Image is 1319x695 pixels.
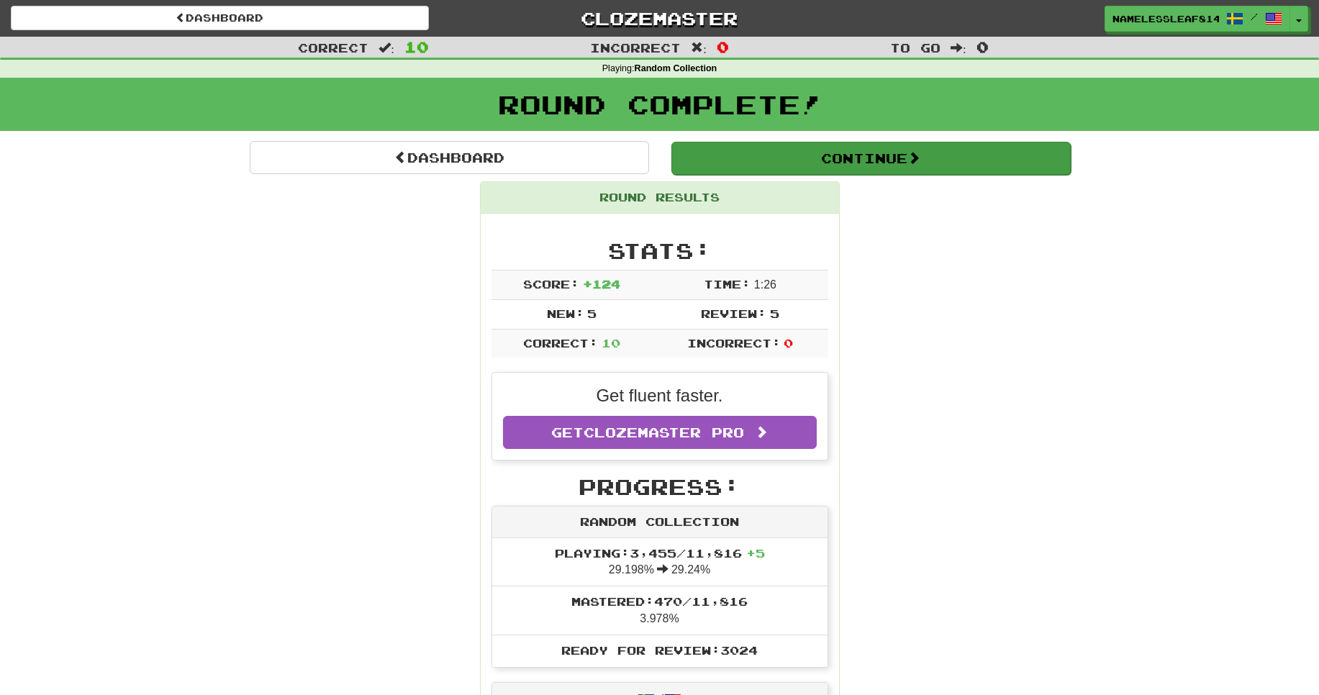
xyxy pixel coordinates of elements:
button: Continue [671,142,1071,175]
h2: Progress: [491,475,828,499]
span: Score: [523,277,579,291]
span: To go [890,40,940,55]
div: Random Collection [492,507,828,538]
span: Correct: [523,336,598,350]
div: Round Results [481,182,839,214]
span: 0 [976,38,989,55]
span: Incorrect [590,40,681,55]
span: 1 : 26 [754,278,776,291]
p: Get fluent faster. [503,383,817,408]
h1: Round Complete! [5,90,1314,119]
span: 5 [770,306,779,320]
span: Review: [701,306,766,320]
span: 5 [587,306,597,320]
span: 0 [784,336,793,350]
span: NamelessLeaf8149 [1112,12,1219,25]
span: 0 [717,38,729,55]
span: Mastered: 470 / 11,816 [571,594,748,608]
span: Correct [298,40,368,55]
span: : [951,42,966,54]
span: Time: [704,277,751,291]
a: NamelessLeaf8149 / [1105,6,1290,32]
span: + 5 [746,546,765,560]
span: : [379,42,394,54]
span: + 124 [583,277,620,291]
span: Playing: 3,455 / 11,816 [555,546,765,560]
h2: Stats: [491,239,828,263]
li: 29.198% 29.24% [492,538,828,587]
span: / [1251,12,1258,22]
span: Ready for Review: 3024 [561,643,758,657]
a: Dashboard [11,6,429,30]
span: New: [547,306,584,320]
span: : [691,42,707,54]
span: Incorrect: [687,336,781,350]
li: 3.978% [492,586,828,635]
a: GetClozemaster Pro [503,416,817,449]
a: Clozemaster [450,6,869,31]
strong: Random Collection [635,63,717,73]
span: Clozemaster Pro [584,424,744,440]
a: Dashboard [250,141,649,174]
span: 10 [404,38,429,55]
span: 10 [602,336,620,350]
